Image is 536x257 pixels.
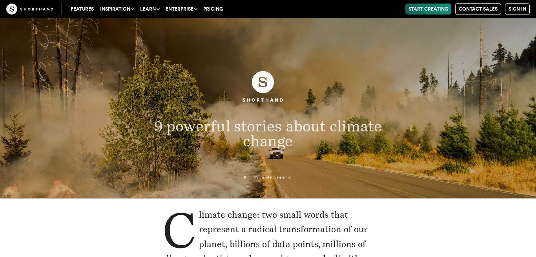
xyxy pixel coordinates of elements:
[455,3,501,15] a: Contact Sales
[126,175,410,179] p: 6 minute read
[505,3,530,15] a: Sign in
[162,4,200,15] button: Enterprise
[154,117,382,150] span: 9 powerful stories about climate change
[137,4,162,15] button: Learn
[67,4,97,15] a: Features
[97,4,137,15] button: Inspiration
[6,4,53,15] img: The Craft
[200,4,226,15] a: Pricing
[405,4,451,15] a: Start Creating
